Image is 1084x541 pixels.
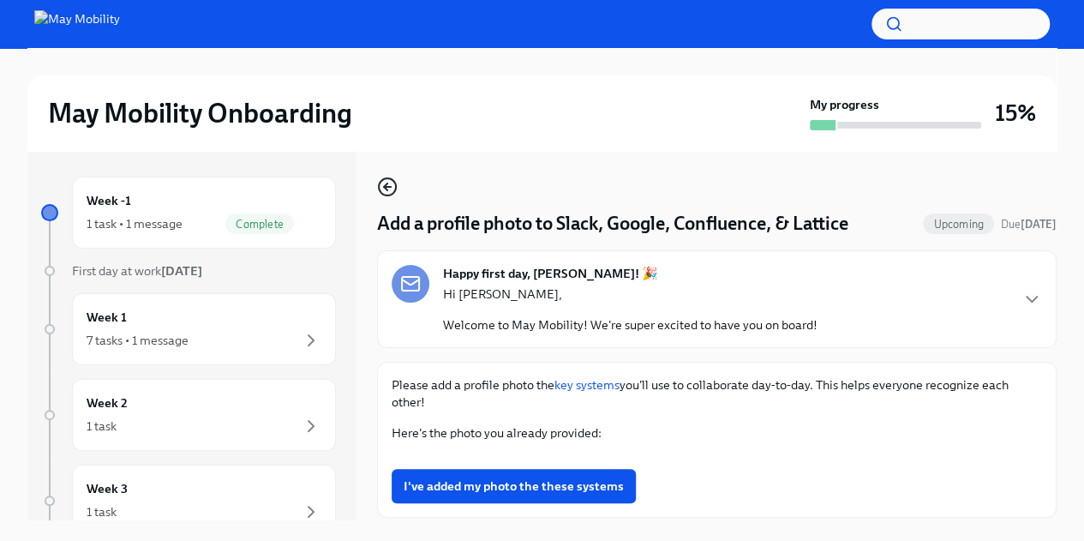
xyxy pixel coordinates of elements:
[34,10,120,38] img: May Mobility
[392,424,1042,442] p: Here's the photo you already provided:
[1021,218,1057,231] strong: [DATE]
[443,286,817,303] p: Hi [PERSON_NAME],
[41,262,336,280] a: First day at work[DATE]
[377,211,848,237] h4: Add a profile photo to Slack, Google, Confluence, & Lattice
[87,503,117,520] div: 1 task
[161,263,202,279] strong: [DATE]
[87,418,117,435] div: 1 task
[225,218,294,231] span: Complete
[810,96,879,113] strong: My progress
[392,469,636,503] button: I've added my photo the these systems
[87,332,189,349] div: 7 tasks • 1 message
[392,376,1042,411] p: Please add a profile photo the you'll use to collaborate day-to-day. This helps everyone recogniz...
[87,215,183,232] div: 1 task • 1 message
[443,316,817,334] p: Welcome to May Mobility! We're super excited to have you on board!
[41,379,336,451] a: Week 21 task
[41,293,336,365] a: Week 17 tasks • 1 message
[1001,216,1057,232] span: August 29th, 2025 09:00
[923,218,994,231] span: Upcoming
[443,265,658,282] strong: Happy first day, [PERSON_NAME]! 🎉
[87,308,127,327] h6: Week 1
[1001,218,1057,231] span: Due
[41,177,336,249] a: Week -11 task • 1 messageComplete
[41,465,336,537] a: Week 31 task
[72,263,202,279] span: First day at work
[87,394,128,412] h6: Week 2
[87,191,131,210] h6: Week -1
[995,98,1036,129] h3: 15%
[87,479,128,498] h6: Week 3
[554,377,620,393] a: key systems
[404,478,624,495] span: I've added my photo the these systems
[48,96,352,130] h2: May Mobility Onboarding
